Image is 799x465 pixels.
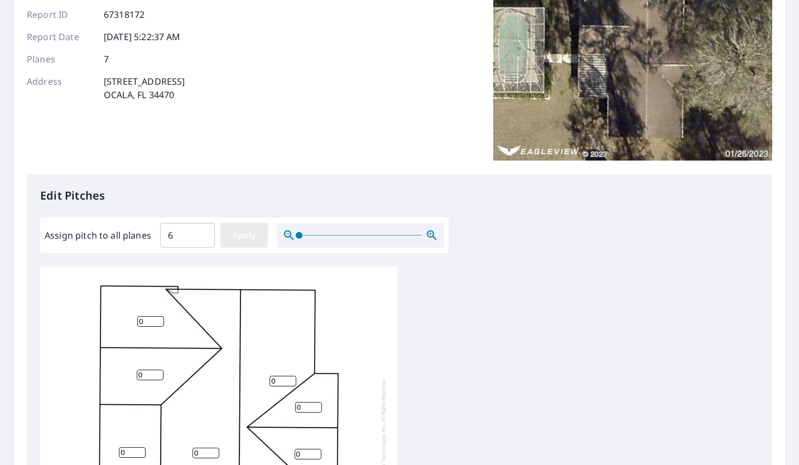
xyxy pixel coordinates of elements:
input: 00.0 [160,220,215,251]
p: Planes [27,52,94,66]
label: Assign pitch to all planes [45,229,151,242]
p: 67318172 [104,8,145,21]
button: Apply [220,223,268,248]
p: 7 [104,52,109,66]
p: Address [27,75,94,101]
p: [DATE] 5:22:37 AM [104,30,181,43]
span: Apply [229,229,259,243]
p: Report ID [27,8,94,21]
p: Report Date [27,30,94,43]
p: [STREET_ADDRESS] OCALA, FL 34470 [104,75,185,101]
p: Edit Pitches [40,187,759,204]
